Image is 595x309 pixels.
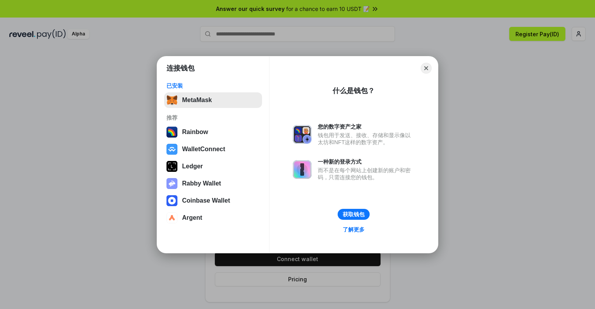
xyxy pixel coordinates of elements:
div: 已安装 [166,82,260,89]
div: 一种新的登录方式 [318,158,414,165]
div: 推荐 [166,114,260,121]
button: Ledger [164,159,262,174]
img: svg+xml,%3Csvg%20width%3D%22120%22%20height%3D%22120%22%20viewBox%3D%220%200%20120%20120%22%20fil... [166,127,177,138]
img: svg+xml,%3Csvg%20xmlns%3D%22http%3A%2F%2Fwww.w3.org%2F2000%2Fsvg%22%20width%3D%2228%22%20height%3... [166,161,177,172]
img: svg+xml,%3Csvg%20width%3D%2228%22%20height%3D%2228%22%20viewBox%3D%220%200%2028%2028%22%20fill%3D... [166,212,177,223]
button: Coinbase Wallet [164,193,262,208]
div: Ledger [182,163,203,170]
img: svg+xml,%3Csvg%20width%3D%2228%22%20height%3D%2228%22%20viewBox%3D%220%200%2028%2028%22%20fill%3D... [166,195,177,206]
img: svg+xml,%3Csvg%20xmlns%3D%22http%3A%2F%2Fwww.w3.org%2F2000%2Fsvg%22%20fill%3D%22none%22%20viewBox... [293,160,312,179]
img: svg+xml,%3Csvg%20fill%3D%22none%22%20height%3D%2233%22%20viewBox%3D%220%200%2035%2033%22%20width%... [166,95,177,106]
div: 获取钱包 [343,211,365,218]
div: Rainbow [182,129,208,136]
button: MetaMask [164,92,262,108]
div: Argent [182,214,202,221]
button: 获取钱包 [338,209,370,220]
div: WalletConnect [182,146,225,153]
h1: 连接钱包 [166,64,195,73]
div: 钱包用于发送、接收、存储和显示像以太坊和NFT这样的数字资产。 [318,132,414,146]
div: Coinbase Wallet [182,197,230,204]
button: WalletConnect [164,141,262,157]
a: 了解更多 [338,224,369,235]
div: 了解更多 [343,226,365,233]
button: Rainbow [164,124,262,140]
div: 而不是在每个网站上创建新的账户和密码，只需连接您的钱包。 [318,167,414,181]
img: svg+xml,%3Csvg%20xmlns%3D%22http%3A%2F%2Fwww.w3.org%2F2000%2Fsvg%22%20fill%3D%22none%22%20viewBox... [166,178,177,189]
img: svg+xml,%3Csvg%20xmlns%3D%22http%3A%2F%2Fwww.w3.org%2F2000%2Fsvg%22%20fill%3D%22none%22%20viewBox... [293,125,312,144]
div: 什么是钱包？ [333,86,375,95]
button: Argent [164,210,262,226]
div: 您的数字资产之家 [318,123,414,130]
button: Rabby Wallet [164,176,262,191]
img: svg+xml,%3Csvg%20width%3D%2228%22%20height%3D%2228%22%20viewBox%3D%220%200%2028%2028%22%20fill%3D... [166,144,177,155]
div: Rabby Wallet [182,180,221,187]
div: MetaMask [182,97,212,104]
button: Close [421,63,432,74]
